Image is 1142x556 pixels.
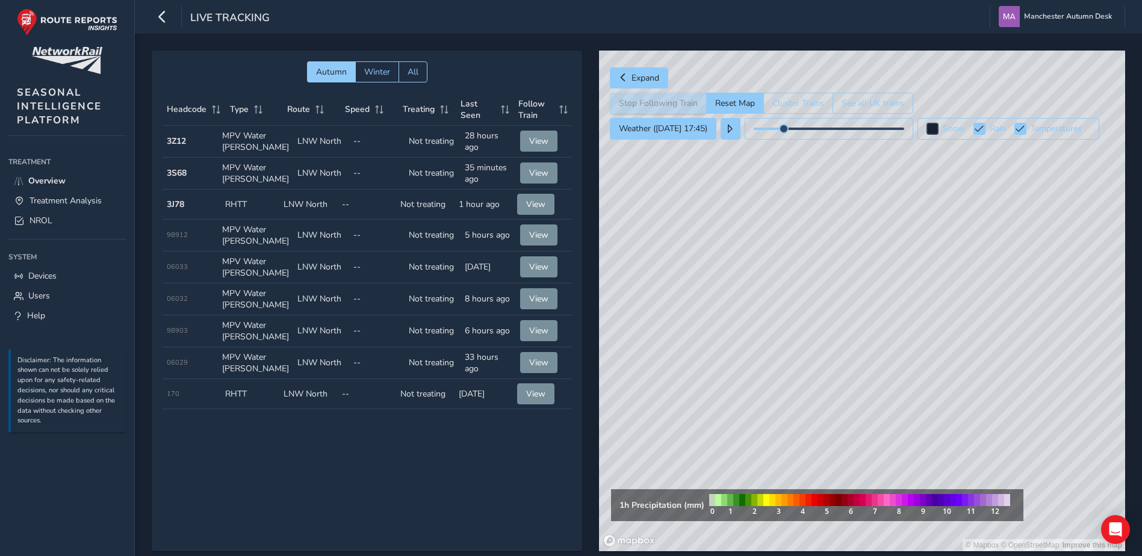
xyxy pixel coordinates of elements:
td: 1 hour ago [455,190,513,220]
button: View [517,194,554,215]
td: LNW North [279,190,338,220]
td: -- [349,347,405,379]
span: SEASONAL INTELLIGENCE PLATFORM [17,85,102,127]
td: LNW North [293,220,349,252]
button: Weather ([DATE] 17:45) [610,118,716,140]
td: MPV Water [PERSON_NAME] [218,126,293,158]
td: Not treating [405,220,461,252]
td: Not treating [396,190,455,220]
span: Expand [632,72,659,84]
td: 5 hours ago [461,220,517,252]
td: LNW North [293,315,349,347]
button: View [520,256,557,277]
span: View [529,167,548,179]
td: -- [349,252,405,283]
a: Users [8,286,126,306]
button: View [520,224,557,246]
a: Devices [8,266,126,286]
td: 28 hours ago [461,126,517,158]
span: 170 [167,389,179,398]
label: Temperatures [1031,125,1082,133]
span: Speed [345,103,370,115]
span: Devices [28,270,57,282]
button: Winter [355,61,399,82]
span: View [526,388,545,400]
span: Route [287,103,310,115]
button: Expand [610,67,668,88]
td: RHTT [221,190,279,220]
span: Headcode [167,103,206,115]
span: Manchester Autumn Desk [1024,6,1112,27]
span: Winter [364,66,390,78]
p: Disclaimer: The information shown can not be solely relied upon for any safety-related decisions,... [17,356,120,427]
span: View [529,229,548,241]
label: Snow [943,125,965,133]
a: Help [8,306,126,326]
td: -- [349,158,405,190]
span: 06029 [167,358,188,367]
td: [DATE] [455,379,513,409]
button: View [517,383,554,404]
img: customer logo [32,47,102,74]
span: Treatment Analysis [29,195,102,206]
span: 06032 [167,294,188,303]
img: rr logo [17,8,117,36]
button: Snow Rain Temperatures [917,118,1099,140]
button: Autumn [307,61,355,82]
span: Help [27,310,45,321]
td: 33 hours ago [461,347,517,379]
td: Not treating [405,126,461,158]
span: View [529,357,548,368]
td: LNW North [293,347,349,379]
div: System [8,248,126,266]
td: -- [349,283,405,315]
strong: 3Z12 [167,135,186,147]
td: Not treating [405,158,461,190]
strong: 1h Precipitation (mm) [619,499,704,511]
button: Cluster Trains [763,93,833,114]
button: View [520,352,557,373]
td: Not treating [405,283,461,315]
span: Follow Train [518,98,555,121]
td: 8 hours ago [461,283,517,315]
span: Treating [403,103,435,115]
td: MPV Water [PERSON_NAME] [218,315,293,347]
button: All [399,61,427,82]
td: LNW North [293,158,349,190]
button: View [520,320,557,341]
td: Not treating [405,315,461,347]
td: 35 minutes ago [461,158,517,190]
div: Open Intercom Messenger [1101,515,1130,544]
button: Manchester Autumn Desk [999,6,1116,27]
strong: 3J78 [167,199,184,210]
span: View [529,135,548,147]
a: NROL [8,211,126,230]
img: rain legend [704,489,1015,521]
span: Type [230,103,249,115]
span: 98912 [167,230,188,239]
td: -- [338,190,396,220]
img: diamond-layout [999,6,1020,27]
td: [DATE] [461,252,517,283]
button: View [520,288,557,309]
td: LNW North [293,252,349,283]
span: View [526,199,545,210]
td: -- [349,126,405,158]
td: -- [349,220,405,252]
button: Reset Map [706,93,763,114]
span: 98903 [167,326,188,335]
strong: 3S68 [167,167,187,179]
button: View [520,162,557,184]
span: All [408,66,418,78]
a: Overview [8,171,126,191]
td: Not treating [405,347,461,379]
span: Live Tracking [190,10,270,27]
td: LNW North [293,283,349,315]
span: View [529,261,548,273]
span: Last Seen [461,98,496,121]
button: See all UK trains [833,93,913,114]
span: Users [28,290,50,301]
td: MPV Water [PERSON_NAME] [218,283,293,315]
td: Not treating [405,252,461,283]
span: View [529,325,548,336]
